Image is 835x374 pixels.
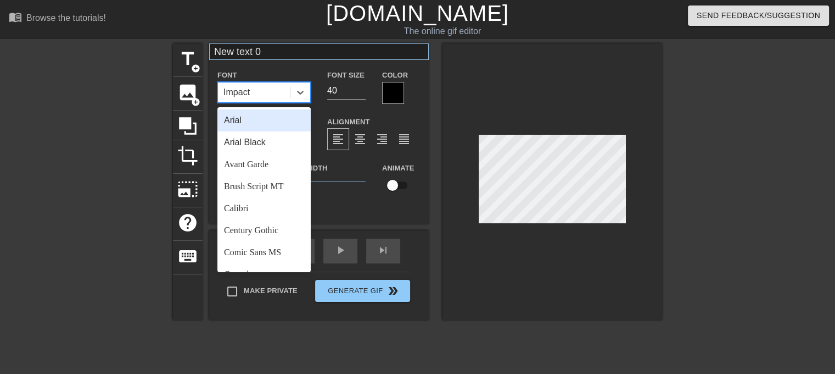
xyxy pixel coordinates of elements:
div: Arial Black [217,131,311,153]
span: add_circle [191,64,200,73]
span: add_circle [191,97,200,107]
span: double_arrow [386,284,400,298]
div: Comic Sans MS [217,241,311,263]
span: photo_size_select_large [177,179,198,200]
a: [DOMAIN_NAME] [326,1,509,25]
a: Browse the tutorials! [9,10,106,28]
span: menu_book [9,10,22,24]
span: Make Private [244,285,298,296]
span: Generate Gif [320,284,406,298]
div: Arial [217,109,311,131]
span: play_arrow [334,244,347,257]
div: Calibri [217,197,311,219]
span: keyboard [177,246,198,267]
label: Color [382,70,408,81]
span: help [177,212,198,233]
span: title [177,48,198,69]
label: Alignment [327,117,369,128]
div: Impact [223,86,250,99]
div: Brush Script MT [217,175,311,197]
button: Generate Gif [315,280,410,302]
div: Browse the tutorials! [26,13,106,23]
div: The online gif editor [284,25,601,38]
span: format_align_left [332,133,345,146]
label: Font [217,70,237,81]
span: format_align_right [376,133,389,146]
label: Animate [382,163,414,174]
span: Send Feedback/Suggestion [697,9,820,23]
span: skip_next [377,244,390,257]
span: format_align_center [354,133,367,146]
label: Font Size [327,70,365,81]
div: Consolas [217,263,311,285]
span: image [177,82,198,103]
span: format_align_justify [397,133,411,146]
button: Send Feedback/Suggestion [688,5,829,26]
div: Avant Garde [217,153,311,175]
div: Century Gothic [217,219,311,241]
span: crop [177,145,198,166]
